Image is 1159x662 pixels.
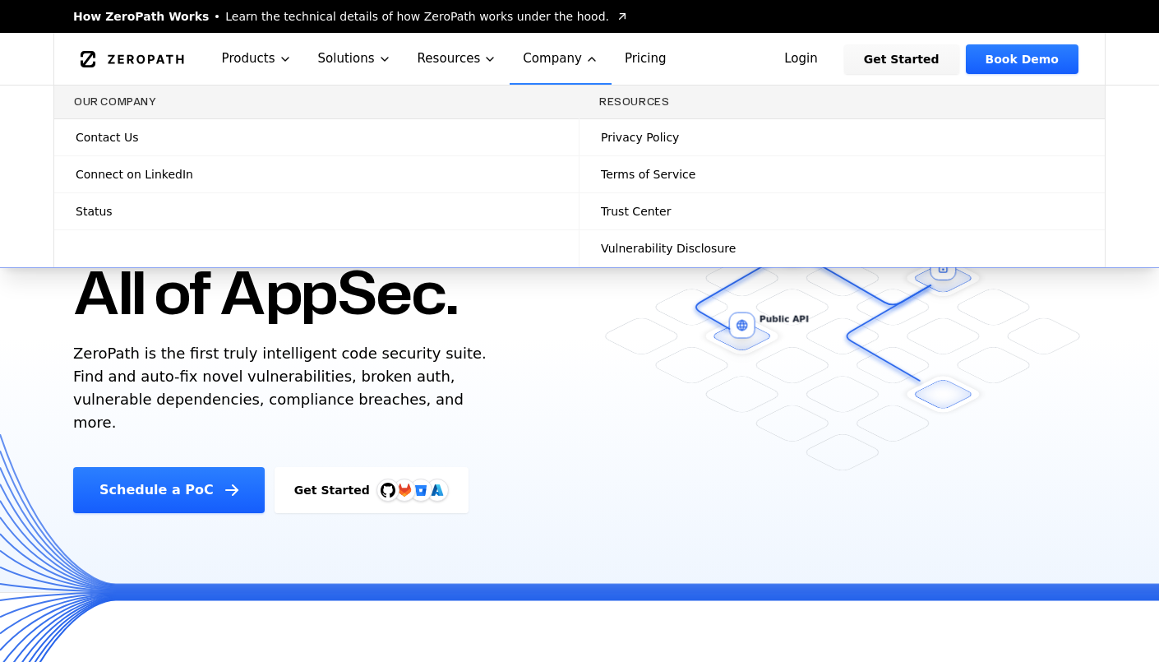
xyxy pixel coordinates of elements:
[431,484,444,497] img: Azure
[601,166,695,183] span: Terms of Service
[73,342,494,434] p: ZeroPath is the first truly intelligent code security suite. Find and auto-fix novel vulnerabilit...
[225,8,609,25] span: Learn the technical details of how ZeroPath works under the hood.
[76,129,138,146] span: Contact Us
[73,8,629,25] a: How ZeroPath WorksLearn the technical details of how ZeroPath works under the hood.
[53,33,1106,85] nav: Global
[73,467,265,513] a: Schedule a PoC
[54,156,579,192] a: Connect on LinkedIn
[601,129,679,146] span: Privacy Policy
[381,483,395,498] img: GitHub
[388,474,421,507] img: GitLab
[844,44,959,74] a: Get Started
[76,203,113,220] span: Status
[54,193,579,229] a: Status
[404,33,510,85] button: Resources
[612,33,680,85] a: Pricing
[54,119,579,155] a: Contact Us
[74,95,559,109] h3: Our Company
[510,33,612,85] button: Company
[73,181,457,329] h1: One AI. All of AppSec.
[579,193,1105,229] a: Trust Center
[412,481,430,499] svg: Bitbucket
[601,240,736,257] span: Vulnerability Disclosure
[579,230,1105,266] a: Vulnerability Disclosure
[966,44,1078,74] a: Book Demo
[579,156,1105,192] a: Terms of Service
[76,166,193,183] span: Connect on LinkedIn
[579,119,1105,155] a: Privacy Policy
[599,95,1085,109] h3: Resources
[305,33,404,85] button: Solutions
[209,33,305,85] button: Products
[764,44,838,74] a: Login
[73,8,209,25] span: How ZeroPath Works
[275,467,469,513] a: Get StartedGitHubGitLabAzure
[601,203,671,220] span: Trust Center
